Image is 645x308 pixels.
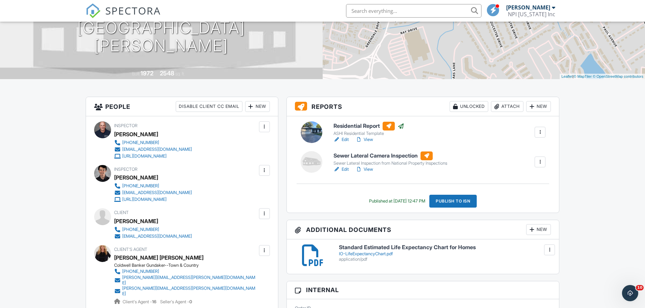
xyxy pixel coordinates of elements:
[175,71,185,76] span: sq. ft.
[114,286,257,297] a: [PERSON_NAME][EMAIL_ADDRESS][PERSON_NAME][DOMAIN_NAME]
[114,129,158,139] div: [PERSON_NAME]
[114,216,158,226] div: [PERSON_NAME]
[122,275,257,286] div: [PERSON_NAME][EMAIL_ADDRESS][PERSON_NAME][DOMAIN_NAME]
[122,269,159,274] div: [PHONE_NUMBER]
[346,4,481,18] input: Search everything...
[114,233,192,240] a: [EMAIL_ADDRESS][DOMAIN_NAME]
[114,123,137,128] span: Inspector
[114,183,192,189] a: [PHONE_NUMBER]
[114,268,257,275] a: [PHONE_NUMBER]
[152,299,156,304] strong: 16
[123,299,157,304] span: Client's Agent -
[105,3,161,18] span: SPECTORA
[339,244,551,251] h6: Standard Estimated Life Expectancy Chart for Homes
[114,189,192,196] a: [EMAIL_ADDRESS][DOMAIN_NAME]
[526,224,551,235] div: New
[114,253,203,263] div: [PERSON_NAME] [PERSON_NAME]
[160,299,192,304] span: Seller's Agent -
[339,251,551,257] div: IO-LifeExpectancyChart.pdf
[122,183,159,189] div: [PHONE_NUMBER]
[122,147,192,152] div: [EMAIL_ADDRESS][DOMAIN_NAME]
[334,166,349,173] a: Edit
[508,11,555,18] div: NPI Missouri Inc
[560,74,645,79] div: |
[334,151,447,166] a: Sewer Lateral Camera Inspection Sewer Lateral Inspection from National Property Inspections
[636,285,644,290] span: 10
[114,196,192,203] a: [URL][DOMAIN_NAME]
[356,136,373,143] a: View
[334,161,447,166] div: Sewer Lateral Inspection from National Property Inspections
[11,1,312,54] h1: [STREET_ADDRESS] [GEOGRAPHIC_DATA][PERSON_NAME]
[245,101,270,112] div: New
[114,263,263,268] div: Coldwell Banker Gundaker--Town & Country
[160,70,174,77] div: 2548
[122,153,167,159] div: [URL][DOMAIN_NAME]
[526,101,551,112] div: New
[114,247,147,252] span: Client's Agent
[369,198,425,204] div: Published at [DATE] 12:47 PM
[114,153,192,160] a: [URL][DOMAIN_NAME]
[176,101,242,112] div: Disable Client CC Email
[339,257,551,262] div: application/pdf
[122,227,159,232] div: [PHONE_NUMBER]
[561,74,573,78] a: Leaflet
[334,122,404,131] h6: Residential Report
[122,197,167,202] div: [URL][DOMAIN_NAME]
[132,71,139,76] span: Built
[86,97,278,116] h3: People
[593,74,643,78] a: © OpenStreetMap contributors
[574,74,592,78] a: © MapTiler
[287,97,559,116] h3: Reports
[287,220,559,239] h3: Additional Documents
[189,299,192,304] strong: 0
[141,70,153,77] div: 1972
[334,151,447,160] h6: Sewer Lateral Camera Inspection
[334,136,349,143] a: Edit
[114,146,192,153] a: [EMAIL_ADDRESS][DOMAIN_NAME]
[122,234,192,239] div: [EMAIL_ADDRESS][DOMAIN_NAME]
[622,285,638,301] iframe: Intercom live chat
[339,244,551,262] a: Standard Estimated Life Expectancy Chart for Homes IO-LifeExpectancyChart.pdf application/pdf
[114,139,192,146] a: [PHONE_NUMBER]
[429,195,477,208] div: Publish to ISN
[114,275,257,286] a: [PERSON_NAME][EMAIL_ADDRESS][PERSON_NAME][DOMAIN_NAME]
[114,210,129,215] span: Client
[506,4,550,11] div: [PERSON_NAME]
[334,131,404,136] div: ASHI Residential Template
[114,226,192,233] a: [PHONE_NUMBER]
[287,281,559,299] h3: Internal
[356,166,373,173] a: View
[114,167,137,172] span: Inspector
[491,101,523,112] div: Attach
[122,286,257,297] div: [PERSON_NAME][EMAIL_ADDRESS][PERSON_NAME][DOMAIN_NAME]
[122,140,159,145] div: [PHONE_NUMBER]
[114,172,158,183] div: [PERSON_NAME]
[86,9,161,23] a: SPECTORA
[334,122,404,137] a: Residential Report ASHI Residential Template
[86,3,101,18] img: The Best Home Inspection Software - Spectora
[450,101,488,112] div: Unlocked
[122,190,192,195] div: [EMAIL_ADDRESS][DOMAIN_NAME]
